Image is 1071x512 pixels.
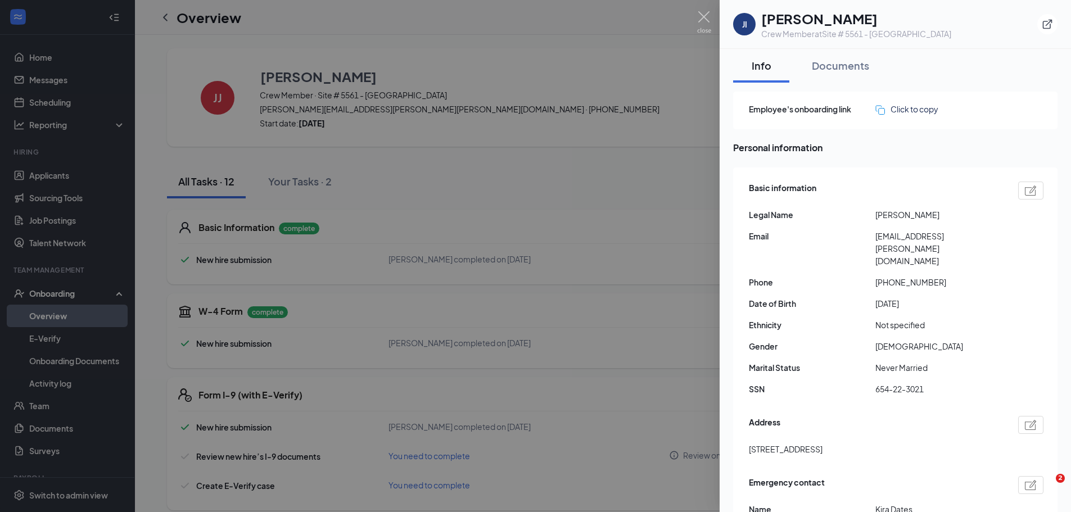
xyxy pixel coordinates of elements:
[749,230,875,242] span: Email
[749,276,875,288] span: Phone
[749,209,875,221] span: Legal Name
[749,361,875,374] span: Marital Status
[875,209,1002,221] span: [PERSON_NAME]
[733,141,1058,155] span: Personal information
[749,443,823,455] span: [STREET_ADDRESS]
[875,103,938,115] button: Click to copy
[1033,474,1060,501] iframe: Intercom live chat
[749,297,875,310] span: Date of Birth
[1056,474,1065,483] span: 2
[875,230,1002,267] span: [EMAIL_ADDRESS][PERSON_NAME][DOMAIN_NAME]
[749,103,875,115] span: Employee's onboarding link
[1037,14,1058,34] button: ExternalLink
[749,416,780,434] span: Address
[749,319,875,331] span: Ethnicity
[812,58,869,73] div: Documents
[1042,19,1053,30] svg: ExternalLink
[875,361,1002,374] span: Never Married
[749,182,816,200] span: Basic information
[875,383,1002,395] span: 654-22-3021
[875,105,885,115] img: click-to-copy.71757273a98fde459dfc.svg
[875,276,1002,288] span: [PHONE_NUMBER]
[875,319,1002,331] span: Not specified
[749,476,825,494] span: Emergency contact
[875,340,1002,352] span: [DEMOGRAPHIC_DATA]
[761,9,951,28] h1: [PERSON_NAME]
[744,58,778,73] div: Info
[742,19,747,30] div: JI
[761,28,951,39] div: Crew Member at Site # 5561 - [GEOGRAPHIC_DATA]
[875,297,1002,310] span: [DATE]
[749,383,875,395] span: SSN
[749,340,875,352] span: Gender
